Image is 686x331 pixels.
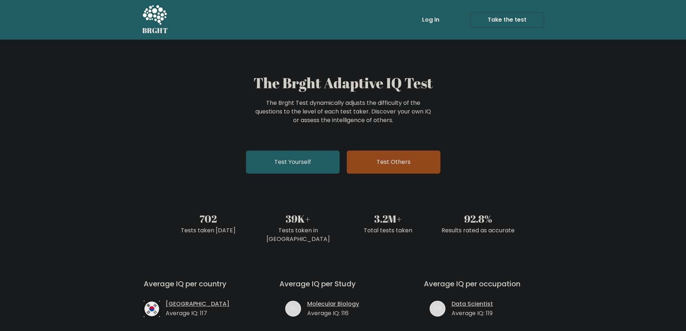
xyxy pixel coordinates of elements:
div: 702 [167,211,249,226]
a: BRGHT [142,3,168,37]
div: 39K+ [257,211,339,226]
h3: Average IQ per country [144,279,254,297]
h5: BRGHT [142,26,168,35]
a: [GEOGRAPHIC_DATA] [166,300,229,308]
div: 3.2M+ [348,211,429,226]
div: Tests taken [DATE] [167,226,249,235]
div: Total tests taken [348,226,429,235]
a: Data Scientist [452,300,493,308]
a: Molecular Biology [307,300,359,308]
div: 92.8% [438,211,519,226]
a: Test Yourself [246,151,340,174]
p: Average IQ: 116 [307,309,359,318]
h3: Average IQ per Study [279,279,407,297]
div: Results rated as accurate [438,226,519,235]
a: Log in [419,13,442,27]
text: 116 [290,304,297,312]
a: Test Others [347,151,440,174]
div: The Brght Test dynamically adjusts the difficulty of the questions to the level of each test take... [253,99,433,125]
p: Average IQ: 119 [452,309,493,318]
img: country [144,301,160,317]
h3: Average IQ per occupation [424,279,551,297]
a: Take the test [470,12,544,27]
p: Average IQ: 117 [166,309,229,318]
text: 119 [434,304,441,312]
div: Tests taken in [GEOGRAPHIC_DATA] [257,226,339,243]
h1: The Brght Adaptive IQ Test [167,74,519,91]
